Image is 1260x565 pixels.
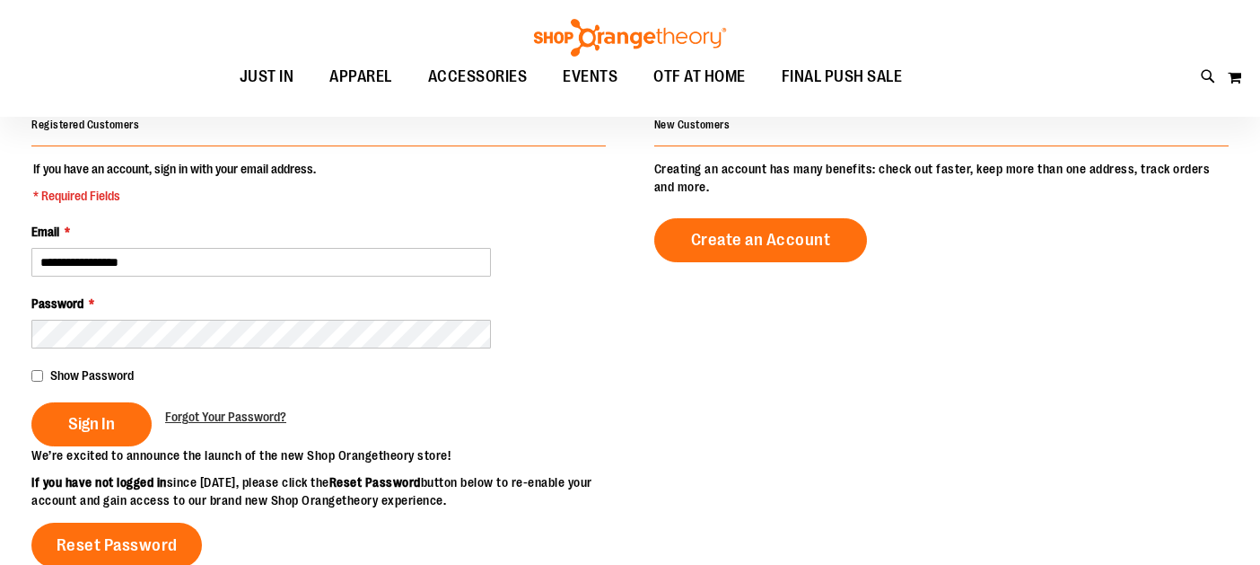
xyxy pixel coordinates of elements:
a: Create an Account [654,218,868,262]
p: We’re excited to announce the launch of the new Shop Orangetheory store! [31,446,630,464]
span: Email [31,225,59,239]
strong: Reset Password [329,475,421,490]
span: Show Password [50,368,134,383]
span: Password [31,296,83,311]
span: ACCESSORIES [428,57,528,97]
legend: If you have an account, sign in with your email address. [31,160,318,205]
a: ACCESSORIES [410,57,546,98]
span: Sign In [68,414,115,434]
span: OTF AT HOME [653,57,746,97]
span: Forgot Your Password? [165,410,286,424]
a: FINAL PUSH SALE [764,57,921,98]
button: Sign In [31,402,152,446]
span: APPAREL [329,57,392,97]
a: EVENTS [545,57,635,98]
strong: If you have not logged in [31,475,167,490]
img: Shop Orangetheory [531,19,729,57]
a: APPAREL [311,57,410,98]
strong: Registered Customers [31,119,139,131]
span: * Required Fields [33,187,316,205]
span: EVENTS [563,57,617,97]
span: FINAL PUSH SALE [782,57,903,97]
span: Create an Account [691,230,831,250]
a: OTF AT HOME [635,57,764,98]
p: Creating an account has many benefits: check out faster, keep more than one address, track orders... [654,160,1229,196]
span: JUST IN [240,57,294,97]
p: since [DATE], please click the button below to re-enable your account and gain access to our bran... [31,473,630,509]
strong: New Customers [654,119,731,131]
span: Reset Password [57,535,178,555]
a: JUST IN [222,57,312,98]
a: Forgot Your Password? [165,408,286,426]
